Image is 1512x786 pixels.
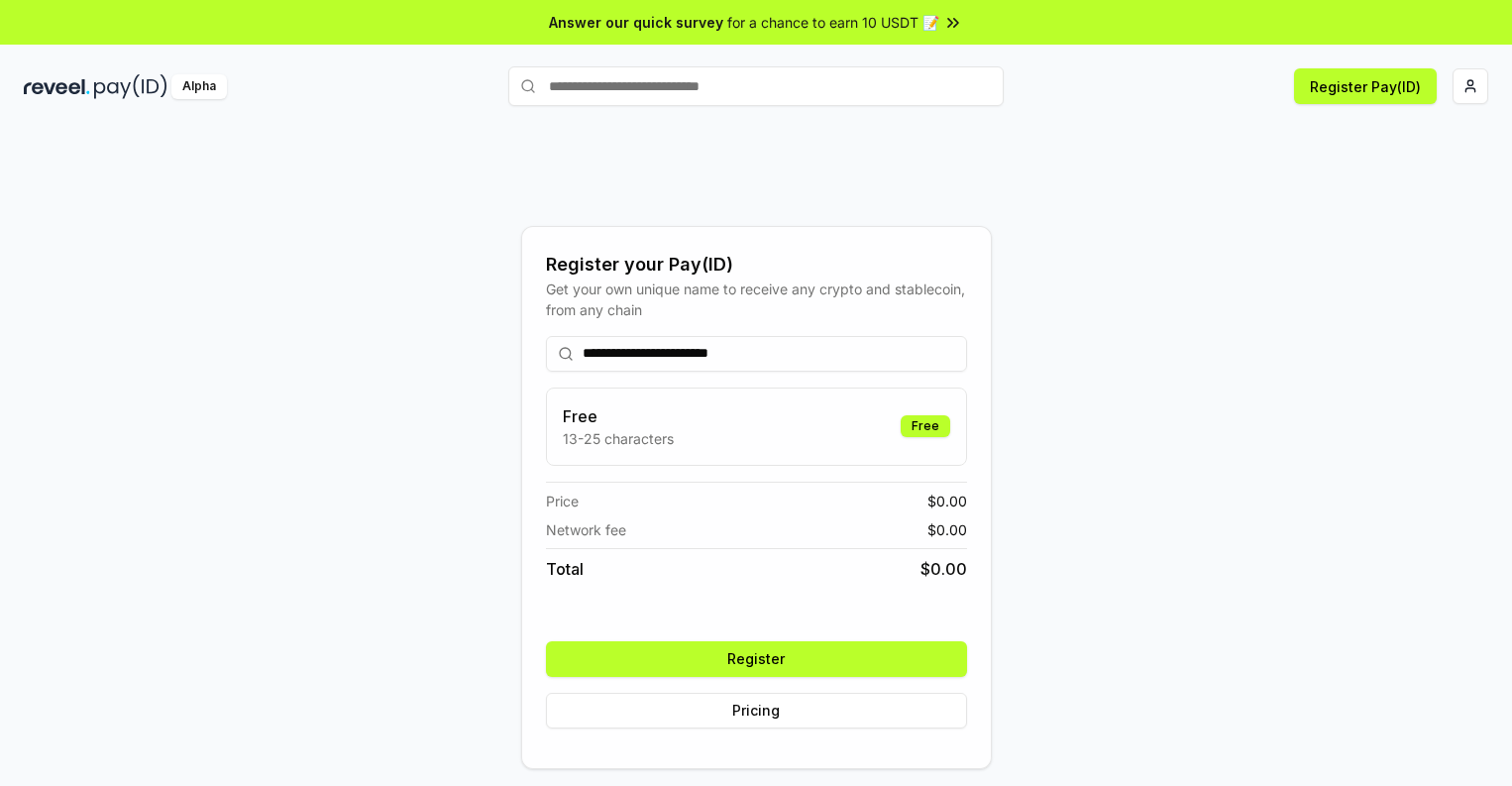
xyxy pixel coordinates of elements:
[546,519,626,540] span: Network fee
[546,641,967,677] button: Register
[171,74,227,99] div: Alpha
[920,557,967,581] span: $ 0.00
[901,415,950,437] div: Free
[927,519,967,540] span: $ 0.00
[546,279,967,320] div: Get your own unique name to receive any crypto and stablecoin, from any chain
[727,12,939,33] span: for a chance to earn 10 USDT 📝
[546,491,579,511] span: Price
[549,12,723,33] span: Answer our quick survey
[563,428,674,449] p: 13-25 characters
[546,557,584,581] span: Total
[94,74,167,99] img: pay_id
[24,74,90,99] img: reveel_dark
[1294,68,1437,104] button: Register Pay(ID)
[563,404,674,428] h3: Free
[546,693,967,729] button: Pricing
[546,251,967,279] div: Register your Pay(ID)
[927,491,967,511] span: $ 0.00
